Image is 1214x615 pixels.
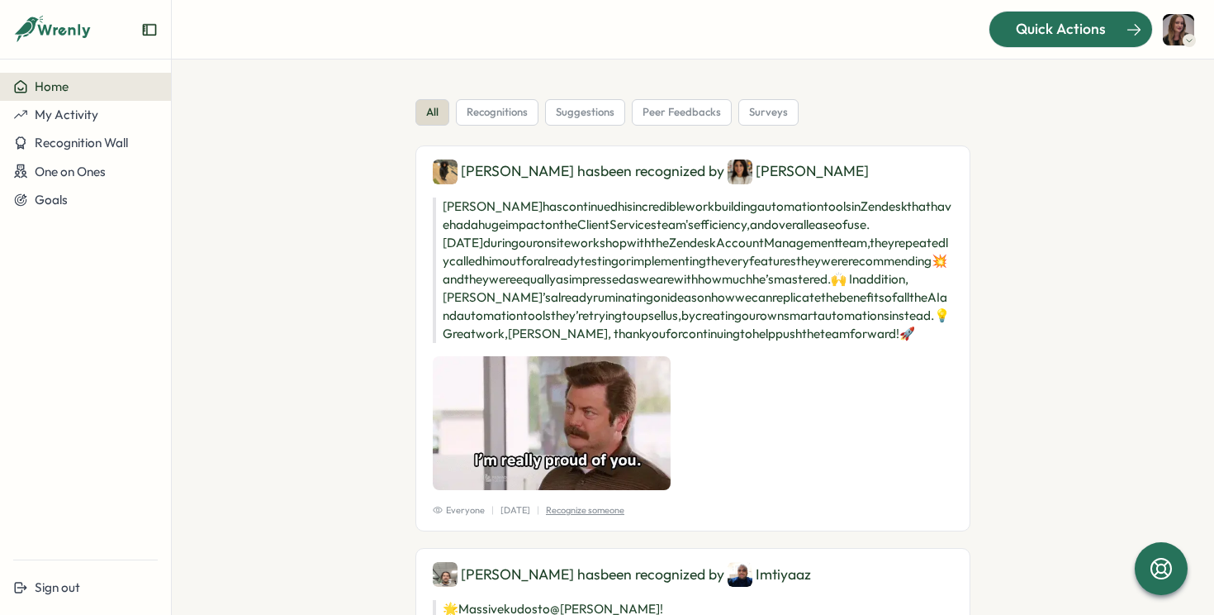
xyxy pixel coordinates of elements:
[35,164,106,179] span: One on Ones
[728,562,752,587] img: Imtiyaaz Salie
[433,198,953,343] p: [PERSON_NAME] has continued his incredible work building automation tools in Zendesk that have ha...
[749,105,788,120] span: surveys
[433,160,458,184] img: Jay Murphy
[728,160,869,184] div: [PERSON_NAME]
[643,105,721,120] span: peer feedbacks
[1163,14,1194,45] img: Aimee Weston
[35,192,68,207] span: Goals
[989,11,1153,47] button: Quick Actions
[35,107,98,122] span: My Activity
[35,79,69,94] span: Home
[546,503,624,517] p: Recognize someone
[426,105,439,120] span: all
[500,503,530,517] p: [DATE]
[728,562,811,587] div: Imtiyaaz
[728,160,752,184] img: Maria Khoury
[467,105,528,120] span: recognitions
[433,160,953,184] div: [PERSON_NAME] has been recognized by
[433,562,953,587] div: [PERSON_NAME] has been recognized by
[491,503,494,517] p: |
[433,562,458,587] img: Greg Youngman
[35,135,128,150] span: Recognition Wall
[537,503,539,517] p: |
[433,356,671,490] img: Recognition Image
[35,579,80,595] span: Sign out
[433,503,485,517] span: Everyone
[1016,18,1106,40] span: Quick Actions
[141,21,158,38] button: Expand sidebar
[556,105,614,120] span: suggestions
